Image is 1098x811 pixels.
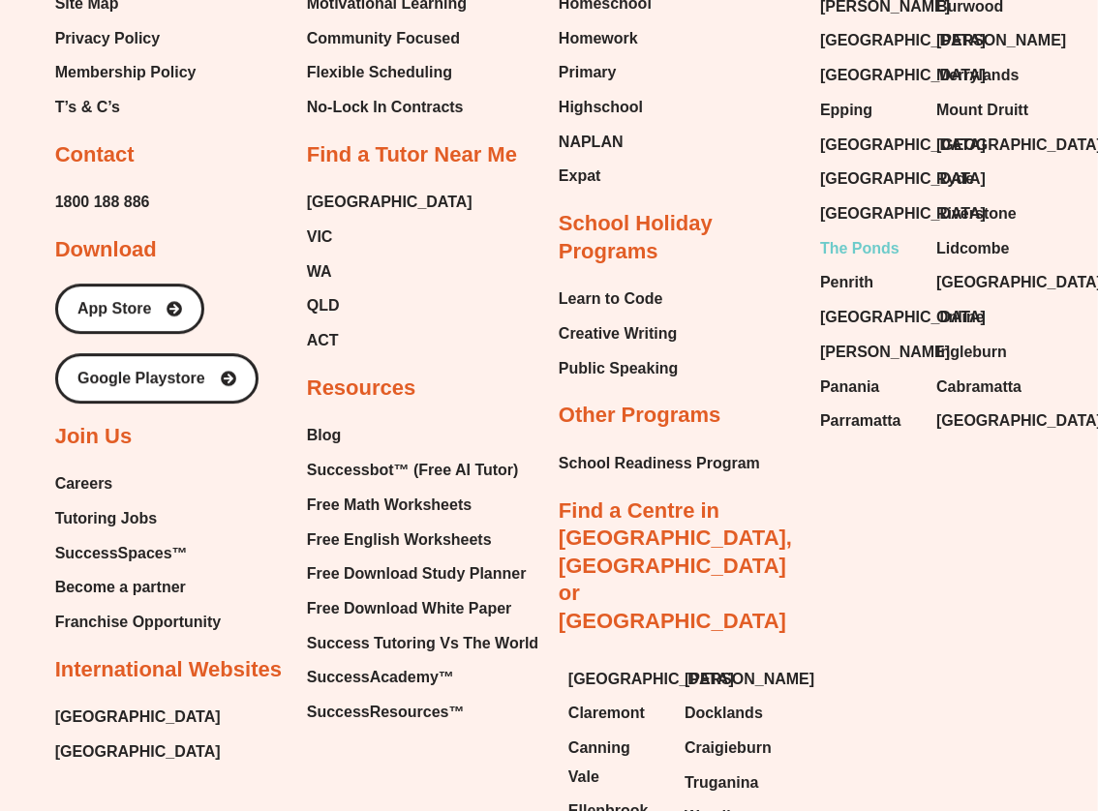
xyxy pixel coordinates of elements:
span: Flexible Scheduling [307,58,452,87]
a: Truganina [685,768,781,797]
span: Careers [55,469,113,498]
a: Success Tutoring Vs The World [307,629,538,658]
a: Lidcombe [936,234,1033,263]
a: [GEOGRAPHIC_DATA] [936,131,1033,160]
a: [GEOGRAPHIC_DATA] [55,737,221,766]
a: Craigieburn [685,734,781,763]
span: Parramatta [820,406,901,436]
a: [GEOGRAPHIC_DATA] [307,188,473,217]
span: Free English Worksheets [307,526,492,555]
a: 1800 188 886 [55,188,150,217]
a: Flexible Scheduling [307,58,472,87]
span: VIC [307,223,333,252]
h2: Other Programs [559,402,721,430]
a: [GEOGRAPHIC_DATA] [820,199,917,228]
a: Free Download White Paper [307,594,538,623]
span: Successbot™ (Free AI Tutor) [307,456,519,485]
span: [GEOGRAPHIC_DATA] [820,61,986,90]
span: WA [307,257,332,286]
a: QLD [307,291,473,320]
span: Creative Writing [559,319,677,348]
a: Tutoring Jobs [55,504,222,533]
h2: Find a Tutor Near Me [307,141,517,169]
span: SuccessResources™ [307,698,465,727]
a: [GEOGRAPHIC_DATA] [820,303,917,332]
a: Merrylands [936,61,1033,90]
span: NAPLAN [559,128,624,157]
a: [GEOGRAPHIC_DATA] [568,665,665,694]
span: Epping [820,96,872,125]
a: Mount Druitt [936,96,1033,125]
a: SuccessSpaces™ [55,539,222,568]
a: [GEOGRAPHIC_DATA] [820,26,917,55]
span: Free Download Study Planner [307,559,527,588]
span: [GEOGRAPHIC_DATA] [568,665,734,694]
span: Become a partner [55,573,186,602]
span: [GEOGRAPHIC_DATA] [820,26,986,55]
a: Blog [307,421,538,450]
a: [GEOGRAPHIC_DATA] [820,165,917,194]
span: Learn to Code [559,285,663,314]
span: Cabramatta [936,373,1022,402]
a: ACT [307,326,473,355]
a: T’s & C’s [55,93,197,122]
h2: School Holiday Programs [559,210,791,265]
a: [PERSON_NAME] [820,338,917,367]
h2: Contact [55,141,135,169]
a: Docklands [685,699,781,728]
a: Panania [820,373,917,402]
span: The Ponds [820,234,900,263]
a: NAPLAN [559,128,652,157]
a: [GEOGRAPHIC_DATA] [936,406,1033,436]
a: Creative Writing [559,319,679,348]
span: Ingleburn [936,338,1007,367]
span: Claremont [568,699,645,728]
a: Franchise Opportunity [55,608,222,637]
a: Highschool [559,93,652,122]
a: Free Download Study Planner [307,559,538,588]
a: Ryde [936,165,1033,194]
span: [PERSON_NAME] [685,665,814,694]
a: Claremont [568,699,665,728]
span: Truganina [685,768,758,797]
a: App Store [55,284,204,334]
span: Lidcombe [936,234,1010,263]
span: [PERSON_NAME] [820,338,950,367]
span: School Readiness Program [559,449,760,478]
a: Find a Centre in [GEOGRAPHIC_DATA], [GEOGRAPHIC_DATA] or [GEOGRAPHIC_DATA] [559,498,792,633]
a: SuccessResources™ [307,698,538,727]
a: Free Math Worksheets [307,491,538,520]
span: Google Playstore [77,371,205,386]
span: Homework [559,24,638,53]
a: No-Lock In Contracts [307,93,472,122]
span: SuccessAcademy™ [307,663,454,692]
a: Cabramatta [936,373,1033,402]
a: [GEOGRAPHIC_DATA] [820,131,917,160]
span: Membership Policy [55,58,197,87]
span: [GEOGRAPHIC_DATA] [820,303,986,332]
a: Ingleburn [936,338,1033,367]
a: The Ponds [820,234,917,263]
span: Tutoring Jobs [55,504,157,533]
span: Penrith [820,268,873,297]
a: [PERSON_NAME] [685,665,781,694]
a: SuccessAcademy™ [307,663,538,692]
span: [GEOGRAPHIC_DATA] [820,165,986,194]
span: T’s & C’s [55,93,120,122]
span: Public Speaking [559,354,679,383]
a: [GEOGRAPHIC_DATA] [820,61,917,90]
span: Mount Druitt [936,96,1028,125]
a: Privacy Policy [55,24,197,53]
a: [GEOGRAPHIC_DATA] [936,268,1033,297]
a: Canning Vale [568,734,665,791]
span: Docklands [685,699,763,728]
span: Merrylands [936,61,1019,90]
a: WA [307,257,473,286]
iframe: Chat Widget [776,592,1098,811]
a: Google Playstore [55,353,259,404]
